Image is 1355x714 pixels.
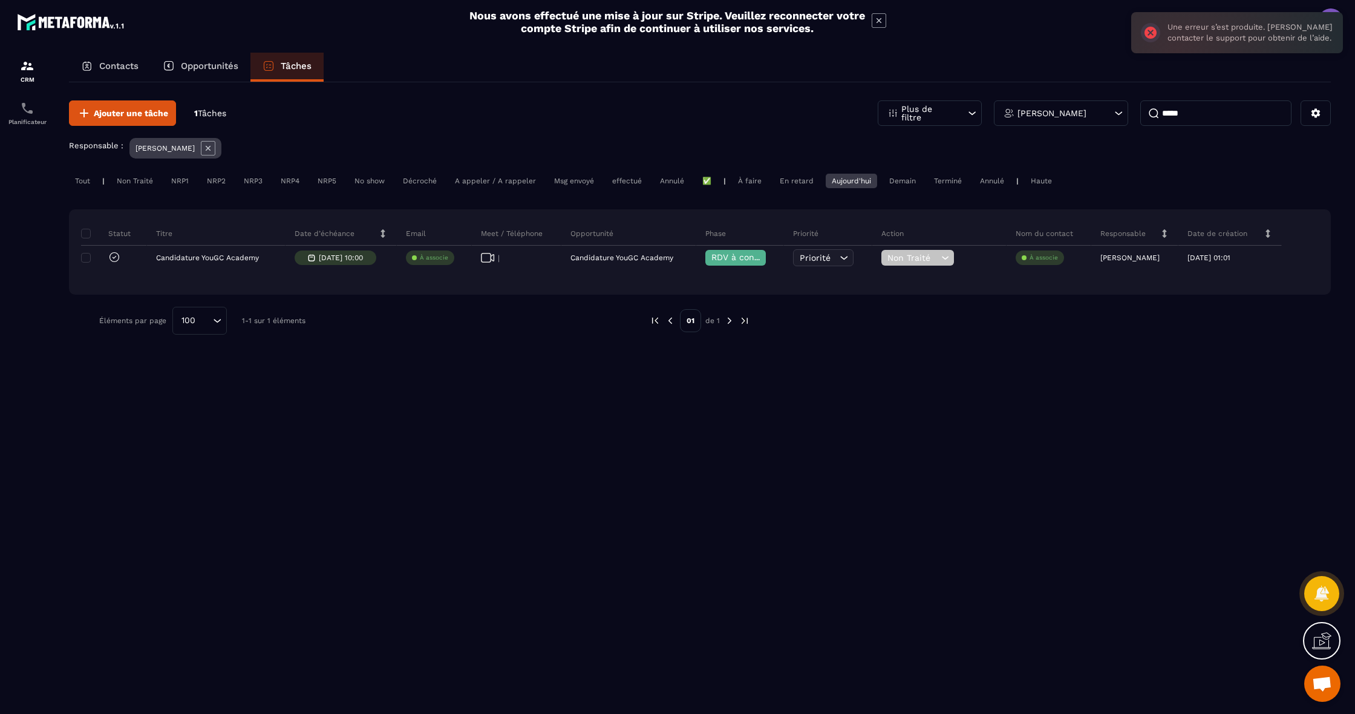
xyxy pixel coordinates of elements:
[1100,229,1146,238] p: Responsable
[69,53,151,82] a: Contacts
[3,119,51,125] p: Planificateur
[151,53,250,82] a: Opportunités
[135,144,195,152] p: [PERSON_NAME]
[800,253,831,263] span: Priorité
[99,316,166,325] p: Éléments par page
[570,254,673,262] p: Candidature YouGC Academy
[469,9,866,34] h2: Nous avons effectué une mise à jour sur Stripe. Veuillez reconnecter votre compte Stripe afin de ...
[901,105,955,122] p: Plus de filtre
[250,53,324,82] a: Tâches
[20,101,34,116] img: scheduler
[102,177,105,185] p: |
[198,108,226,118] span: Tâches
[1187,229,1247,238] p: Date de création
[200,314,210,327] input: Search for option
[69,174,96,188] div: Tout
[650,315,661,326] img: prev
[680,309,701,332] p: 01
[449,174,542,188] div: A appeler / A rappeler
[397,174,443,188] div: Décroché
[732,174,768,188] div: À faire
[883,174,922,188] div: Demain
[1016,229,1073,238] p: Nom du contact
[165,174,195,188] div: NRP1
[242,316,305,325] p: 1-1 sur 1 éléments
[654,174,690,188] div: Annulé
[69,141,123,150] p: Responsable :
[69,100,176,126] button: Ajouter une tâche
[281,61,312,71] p: Tâches
[99,61,139,71] p: Contacts
[17,11,126,33] img: logo
[172,307,227,335] div: Search for option
[319,254,363,262] p: [DATE] 10:00
[739,315,750,326] img: next
[1187,254,1230,262] p: [DATE] 01:01
[723,177,726,185] p: |
[481,229,543,238] p: Meet / Téléphone
[94,107,168,119] span: Ajouter une tâche
[724,315,735,326] img: next
[570,229,613,238] p: Opportunité
[111,174,159,188] div: Non Traité
[1025,174,1058,188] div: Haute
[705,316,720,326] p: de 1
[696,174,717,188] div: ✅
[406,229,426,238] p: Email
[3,50,51,92] a: formationformationCRM
[181,61,238,71] p: Opportunités
[606,174,648,188] div: effectué
[238,174,269,188] div: NRP3
[275,174,305,188] div: NRP4
[156,254,259,262] p: Candidature YouGC Academy
[793,229,818,238] p: Priorité
[548,174,600,188] div: Msg envoyé
[84,229,131,238] p: Statut
[974,174,1010,188] div: Annulé
[665,315,676,326] img: prev
[177,314,200,327] span: 100
[156,229,172,238] p: Titre
[774,174,820,188] div: En retard
[705,229,726,238] p: Phase
[826,174,877,188] div: Aujourd'hui
[1304,666,1340,702] a: Ouvrir le chat
[881,229,904,238] p: Action
[711,252,789,262] span: RDV à confimer ❓
[348,174,391,188] div: No show
[420,254,448,262] p: À associe
[3,76,51,83] p: CRM
[887,253,938,263] span: Non Traité
[3,92,51,134] a: schedulerschedulerPlanificateur
[1100,254,1160,262] p: [PERSON_NAME]
[20,59,34,73] img: formation
[295,229,354,238] p: Date d’échéance
[312,174,342,188] div: NRP5
[194,108,226,119] p: 1
[498,254,500,263] span: |
[1016,177,1019,185] p: |
[1017,109,1086,117] p: [PERSON_NAME]
[201,174,232,188] div: NRP2
[1030,254,1058,262] p: À associe
[928,174,968,188] div: Terminé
